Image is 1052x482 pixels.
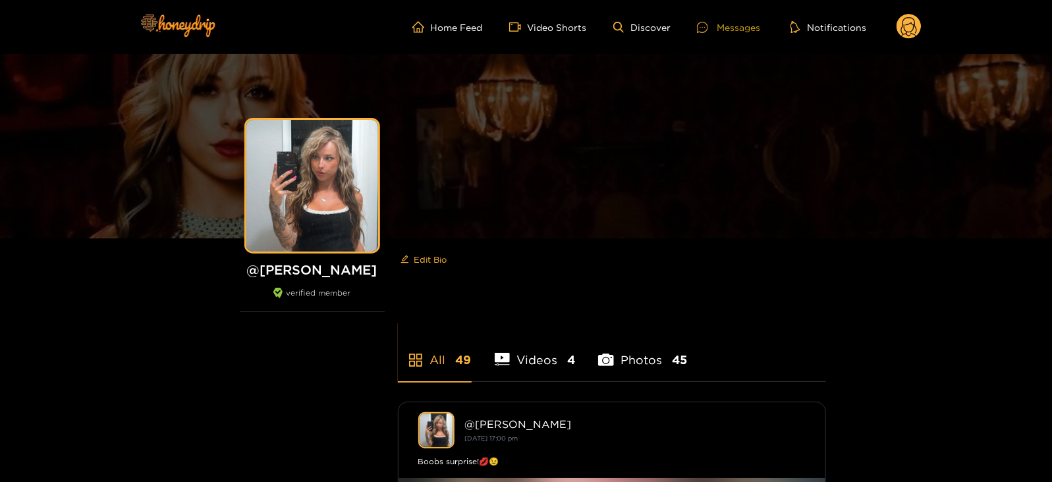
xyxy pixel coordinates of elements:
[495,322,576,381] li: Videos
[509,21,528,33] span: video-camera
[401,255,409,265] span: edit
[418,412,455,448] img: kendra
[240,288,385,312] div: verified member
[456,352,472,368] span: 49
[465,435,518,442] small: [DATE] 17:00 pm
[412,21,483,33] a: Home Feed
[408,352,424,368] span: appstore
[398,322,472,381] li: All
[398,249,450,270] button: editEdit Bio
[414,253,447,266] span: Edit Bio
[787,20,870,34] button: Notifications
[598,322,687,381] li: Photos
[509,21,587,33] a: Video Shorts
[418,455,806,468] div: Boobs surprise!💋😉
[240,261,385,278] h1: @ [PERSON_NAME]
[567,352,575,368] span: 4
[412,21,431,33] span: home
[613,22,671,33] a: Discover
[672,352,687,368] span: 45
[465,418,806,430] div: @ [PERSON_NAME]
[697,20,760,35] div: Messages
